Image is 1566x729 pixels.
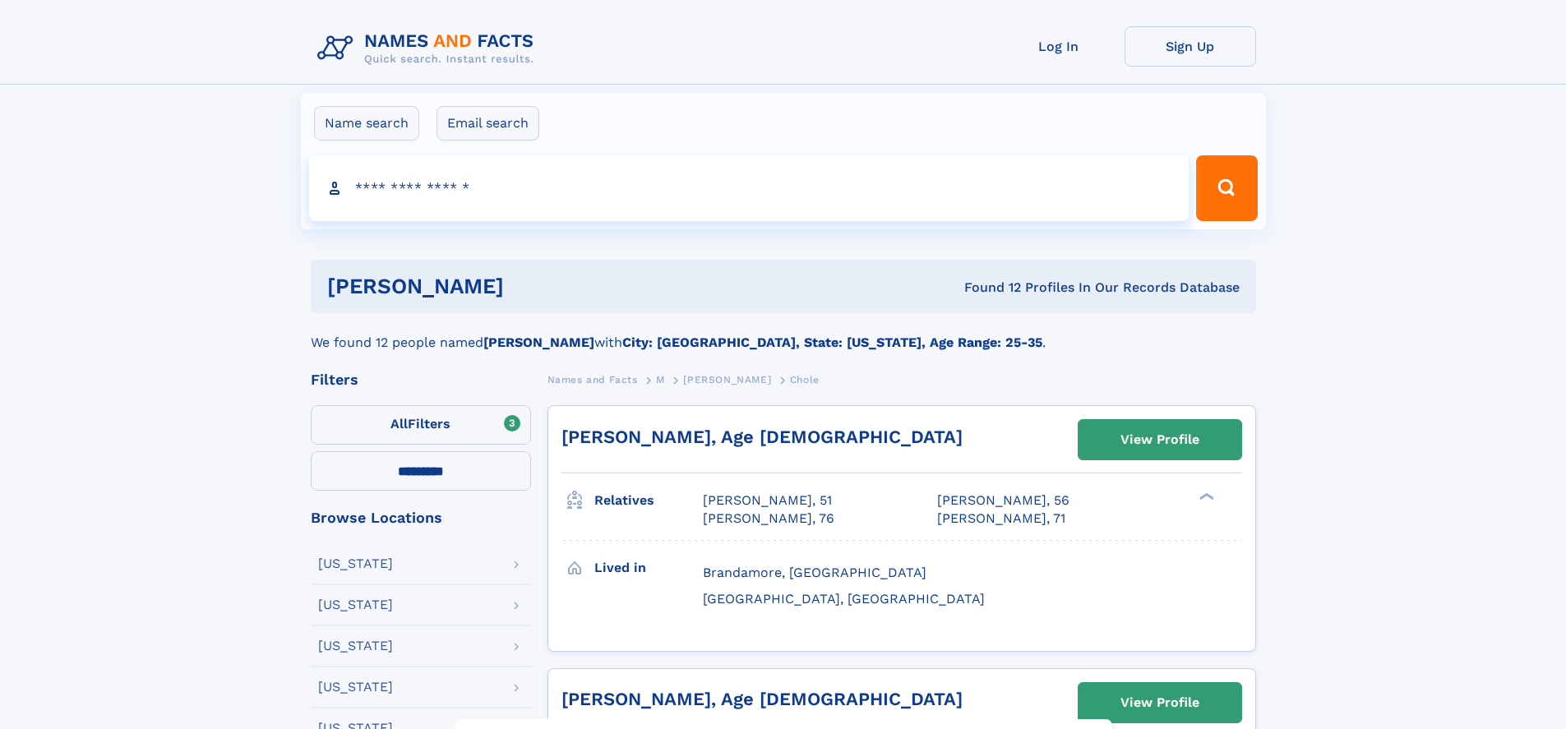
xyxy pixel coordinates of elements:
a: [PERSON_NAME], Age [DEMOGRAPHIC_DATA] [561,689,963,709]
div: [US_STATE] [318,557,393,570]
input: search input [309,155,1190,221]
h1: [PERSON_NAME] [327,276,734,297]
label: Filters [311,405,531,445]
img: Logo Names and Facts [311,26,547,71]
a: [PERSON_NAME], 76 [703,510,834,528]
div: Filters [311,372,531,387]
div: We found 12 people named with . [311,313,1256,353]
label: Name search [314,106,419,141]
a: [PERSON_NAME], Age [DEMOGRAPHIC_DATA] [561,427,963,447]
h3: Lived in [594,554,703,582]
div: [US_STATE] [318,681,393,694]
span: [PERSON_NAME] [683,374,771,385]
a: [PERSON_NAME], 71 [937,510,1065,528]
a: Names and Facts [547,369,638,390]
label: Email search [437,106,539,141]
a: Sign Up [1125,26,1256,67]
a: [PERSON_NAME], 51 [703,491,832,510]
span: [GEOGRAPHIC_DATA], [GEOGRAPHIC_DATA] [703,591,985,607]
div: [US_STATE] [318,639,393,653]
div: View Profile [1120,421,1199,459]
span: M [656,374,665,385]
a: M [656,369,665,390]
div: [US_STATE] [318,598,393,611]
a: Log In [993,26,1125,67]
div: Browse Locations [311,510,531,525]
div: ❯ [1195,491,1215,502]
a: View Profile [1079,683,1241,722]
span: All [390,416,408,431]
b: City: [GEOGRAPHIC_DATA], State: [US_STATE], Age Range: 25-35 [622,335,1042,350]
a: [PERSON_NAME], 56 [937,491,1069,510]
a: View Profile [1079,420,1241,459]
button: Search Button [1196,155,1257,221]
div: Found 12 Profiles In Our Records Database [734,279,1240,297]
span: Chole [790,374,820,385]
b: [PERSON_NAME] [483,335,594,350]
h3: Relatives [594,487,703,514]
span: Brandamore, [GEOGRAPHIC_DATA] [703,565,926,580]
a: [PERSON_NAME] [683,369,771,390]
div: View Profile [1120,684,1199,722]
